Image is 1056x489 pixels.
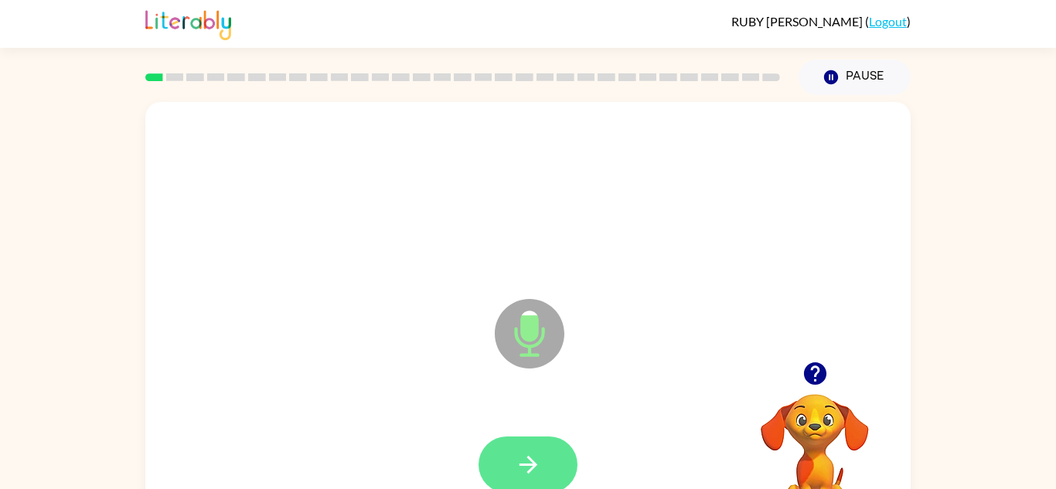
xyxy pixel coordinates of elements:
[731,14,911,29] div: ( )
[799,59,911,95] button: Pause
[869,14,907,29] a: Logout
[145,6,231,40] img: Literably
[731,14,865,29] span: RUBY [PERSON_NAME]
